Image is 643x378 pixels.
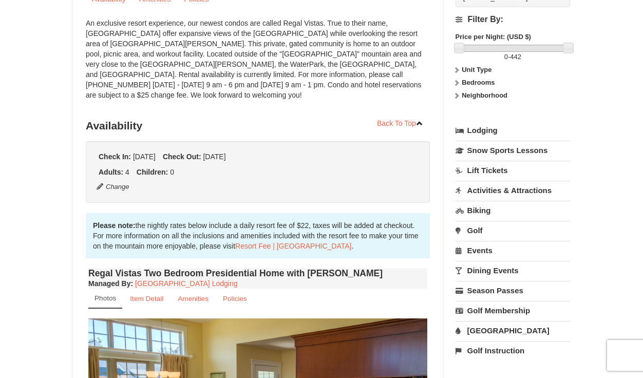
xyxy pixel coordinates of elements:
[99,153,131,161] strong: Check In:
[203,153,225,161] span: [DATE]
[99,168,123,176] strong: Adults:
[462,79,495,86] strong: Bedrooms
[88,279,130,288] span: Managed By
[216,289,254,309] a: Policies
[137,168,168,176] strong: Children:
[462,91,507,99] strong: Neighborhood
[456,15,570,24] h4: Filter By:
[456,181,570,200] a: Activities & Attractions
[456,201,570,220] a: Biking
[456,161,570,180] a: Lift Tickets
[178,295,209,303] small: Amenities
[462,66,491,73] strong: Unit Type
[510,53,521,61] span: 442
[456,341,570,360] a: Golf Instruction
[88,279,133,288] strong: :
[456,301,570,320] a: Golf Membership
[456,321,570,340] a: [GEOGRAPHIC_DATA]
[163,153,201,161] strong: Check Out:
[93,221,135,230] strong: Please note:
[456,33,531,41] strong: Price per Night: (USD $)
[135,279,237,288] a: [GEOGRAPHIC_DATA] Lodging
[86,18,430,110] div: An exclusive resort experience, our newest condos are called Regal Vistas. True to their name, [G...
[170,168,174,176] span: 0
[370,116,430,131] a: Back To Top
[456,52,570,62] label: -
[88,268,427,278] h4: Regal Vistas Two Bedroom Presidential Home with [PERSON_NAME]
[456,141,570,160] a: Snow Sports Lessons
[88,289,122,309] a: Photos
[86,116,430,136] h3: Availability
[456,261,570,280] a: Dining Events
[223,295,247,303] small: Policies
[456,221,570,240] a: Golf
[123,289,170,309] a: Item Detail
[235,242,351,250] a: Resort Fee | [GEOGRAPHIC_DATA]
[130,295,163,303] small: Item Detail
[133,153,156,161] span: [DATE]
[171,289,215,309] a: Amenities
[456,121,570,140] a: Lodging
[125,168,129,176] span: 4
[504,53,508,61] span: 0
[96,181,130,193] button: Change
[86,213,430,258] div: the nightly rates below include a daily resort fee of $22, taxes will be added at checkout. For m...
[94,294,116,302] small: Photos
[456,241,570,260] a: Events
[456,281,570,300] a: Season Passes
